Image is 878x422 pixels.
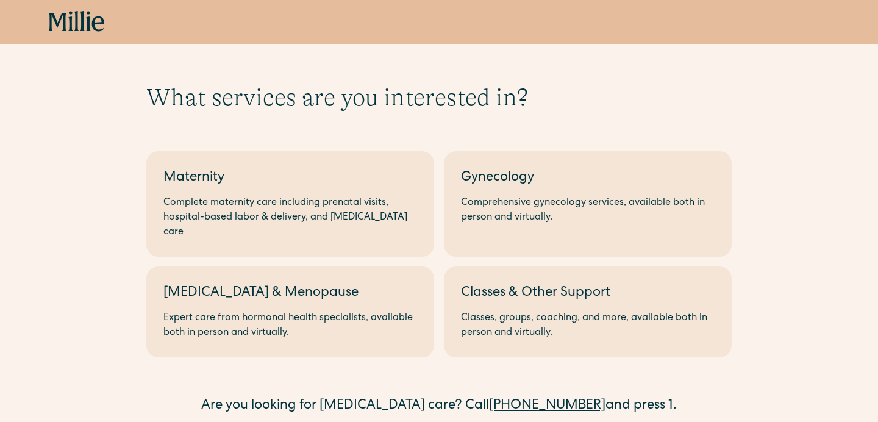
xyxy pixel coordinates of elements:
div: Maternity [163,168,417,188]
div: Are you looking for [MEDICAL_DATA] care? Call and press 1. [146,396,732,417]
div: Comprehensive gynecology services, available both in person and virtually. [461,196,715,225]
div: Classes, groups, coaching, and more, available both in person and virtually. [461,311,715,340]
a: [MEDICAL_DATA] & MenopauseExpert care from hormonal health specialists, available both in person ... [146,266,434,357]
a: Classes & Other SupportClasses, groups, coaching, and more, available both in person and virtually. [444,266,732,357]
div: Classes & Other Support [461,284,715,304]
div: Gynecology [461,168,715,188]
div: Expert care from hormonal health specialists, available both in person and virtually. [163,311,417,340]
h1: What services are you interested in? [146,83,732,112]
div: Complete maternity care including prenatal visits, hospital-based labor & delivery, and [MEDICAL_... [163,196,417,240]
a: MaternityComplete maternity care including prenatal visits, hospital-based labor & delivery, and ... [146,151,434,257]
a: GynecologyComprehensive gynecology services, available both in person and virtually. [444,151,732,257]
a: [PHONE_NUMBER] [489,399,605,413]
div: [MEDICAL_DATA] & Menopause [163,284,417,304]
